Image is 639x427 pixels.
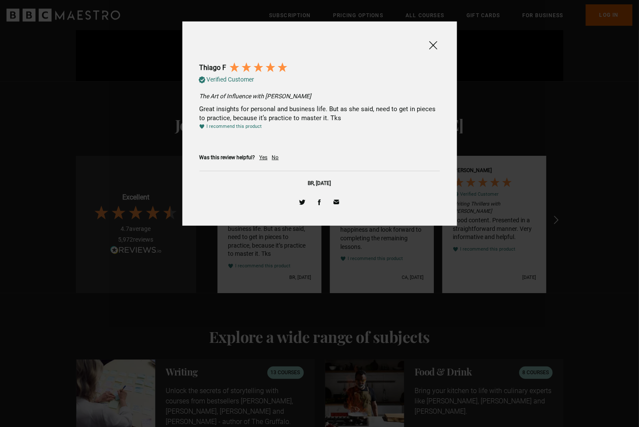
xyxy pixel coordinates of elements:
[200,63,227,73] div: Thiago F
[229,61,289,73] div: 5 Stars
[200,154,255,161] div: Was this review helpful?
[260,154,268,161] div: Yes
[200,180,440,187] div: BR, [DATE]
[200,93,312,100] span: The Art of Influence with [PERSON_NAME]
[207,123,262,130] div: I recommend this product
[316,198,324,206] span: Share on Facebook
[207,76,254,84] div: Verified Customer
[272,154,279,161] div: No
[428,40,439,51] span: Close
[299,198,306,206] span: Share on Twitter
[200,105,440,123] div: Great insights for personal and business life. But as she said, need to get in pieces to practice...
[330,195,343,208] a: Share via Email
